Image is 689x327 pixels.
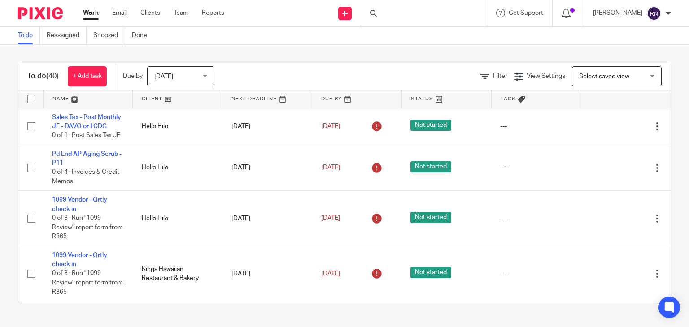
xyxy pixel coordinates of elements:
[647,6,661,21] img: svg%3E
[93,27,125,44] a: Snoozed
[52,151,122,166] a: Pd End AP Aging Scrub - P11
[500,214,572,223] div: ---
[133,191,222,246] td: Hello Hilo
[410,267,451,278] span: Not started
[493,73,507,79] span: Filter
[222,108,312,145] td: [DATE]
[133,246,222,301] td: Kings Hawaiian Restaurant & Bakery
[133,145,222,191] td: Hello Hilo
[83,9,99,17] a: Work
[321,123,340,129] span: [DATE]
[527,73,565,79] span: View Settings
[410,161,451,172] span: Not started
[46,73,59,80] span: (40)
[68,66,107,86] a: + Add task
[154,73,173,80] span: [DATE]
[593,9,642,17] p: [PERSON_NAME]
[52,114,121,129] a: Sales Tax - Post Monthly JE - DAVO or LCDG
[52,215,123,240] span: 0 of 3 · Run "1099 Review" report form from R365
[112,9,127,17] a: Email
[321,271,340,277] span: [DATE]
[500,269,572,278] div: ---
[47,27,87,44] a: Reassigned
[321,215,340,221] span: [DATE]
[52,132,120,138] span: 0 of 1 · Post Sales Tax JE
[500,122,572,131] div: ---
[410,212,451,223] span: Not started
[579,73,629,80] span: Select saved view
[18,27,40,44] a: To do
[52,169,119,185] span: 0 of 4 · Invoices & Credit Memos
[410,120,451,131] span: Not started
[501,96,516,101] span: Tags
[509,10,543,16] span: Get Support
[18,7,63,19] img: Pixie
[321,164,340,171] span: [DATE]
[27,72,59,81] h1: To do
[500,163,572,172] div: ---
[52,252,107,267] a: 1099 Vendor - Qrtly check in
[52,271,123,295] span: 0 of 3 · Run "1099 Review" report form from R365
[202,9,224,17] a: Reports
[133,108,222,145] td: Hello Hilo
[174,9,188,17] a: Team
[123,72,143,81] p: Due by
[222,145,312,191] td: [DATE]
[222,246,312,301] td: [DATE]
[222,191,312,246] td: [DATE]
[132,27,154,44] a: Done
[140,9,160,17] a: Clients
[52,197,107,212] a: 1099 Vendor - Qrtly check in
